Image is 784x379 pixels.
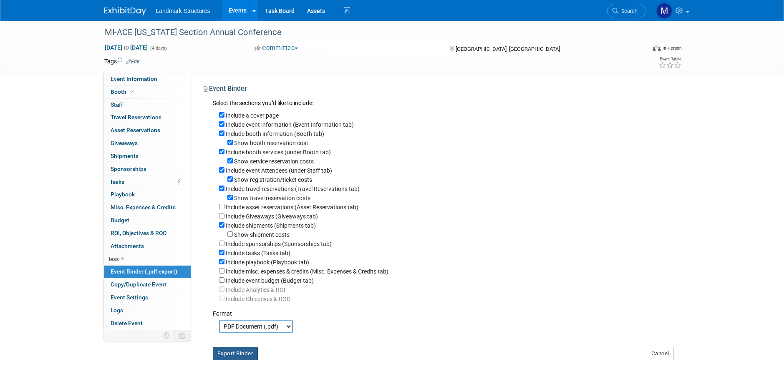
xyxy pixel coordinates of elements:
[104,227,191,240] a: ROI, Objectives & ROO
[104,317,191,330] a: Delete Event
[226,296,291,302] label: Your ExhibitDay workspace does not have access to Analytics and ROI.
[110,178,124,185] span: Tasks
[130,89,134,94] i: Booth reservation complete
[226,186,360,192] label: Include travel reservations (Travel Reservations tab)
[226,112,279,119] label: Include a cover page
[111,243,144,249] span: Attachments
[104,201,191,214] a: Misc. Expenses & Credits
[226,167,332,174] label: Include event Attendees (under Staff tab)
[104,86,191,98] a: Booth
[234,158,314,165] label: Show service reservation costs
[204,84,674,96] div: Event Binder
[111,294,148,301] span: Event Settings
[111,268,177,275] span: Event Binder (.pdf export)
[111,217,129,223] span: Budget
[226,286,285,293] label: Your ExhibitDay workspace does not have access to Analytics and ROI.
[647,347,674,360] button: Cancel
[104,163,191,176] a: Sponsorships
[111,88,136,95] span: Booth
[111,191,135,198] span: Playbook
[111,320,143,326] span: Delete Event
[226,250,290,256] label: Include tasks (Tasks tab)
[656,3,672,19] img: Maryann Tijerina
[104,73,191,85] a: Event Information
[219,296,224,301] input: Your ExhibitDay workspace does not have access to Analytics and ROI.
[111,114,161,120] span: Travel Reservations
[607,4,645,18] a: Search
[226,204,358,211] label: Include asset reservations (Asset Reservations tab)
[104,304,191,317] a: Logs
[226,277,314,284] label: Include event budget (Budget tab)
[111,140,138,146] span: Giveaways
[662,45,682,51] div: In-Person
[104,240,191,253] a: Attachments
[226,131,324,137] label: Include booth information (Booth tab)
[213,347,258,360] button: Export Binder
[659,57,681,61] div: Event Rating
[104,188,191,201] a: Playbook
[122,44,130,51] span: to
[226,213,318,220] label: Include Giveaways (Giveaways tab)
[149,45,167,51] span: (4 days)
[226,259,309,266] label: Include playbook (Playbook tab)
[234,140,308,146] label: Show booth reservation cost
[104,44,148,51] span: [DATE] [DATE]
[104,150,191,163] a: Shipments
[111,230,166,236] span: ROI, Objectives & ROO
[111,101,123,108] span: Staff
[213,303,674,318] div: Format
[226,268,388,275] label: Include misc. expenses & credits (Misc. Expenses & Credits tab)
[226,149,331,156] label: Include booth services (under Booth tab)
[104,176,191,188] a: Tasks
[653,45,661,51] img: Format-Inperson.png
[213,99,674,108] div: Select the sections you''d like to include:
[111,307,123,314] span: Logs
[234,176,312,183] label: Show registration/ticket costs
[102,25,633,40] div: MI-ACE [US_STATE] Section Annual Conference
[104,137,191,150] a: Giveaways
[126,59,140,65] a: Edit
[111,127,160,133] span: Asset Reservations
[234,195,310,201] label: Show travel reservation costs
[104,291,191,304] a: Event Settings
[111,153,139,159] span: Shipments
[104,111,191,124] a: Travel Reservations
[226,121,354,128] label: Include event information (Event Information tab)
[159,330,174,341] td: Personalize Event Tab Strip
[226,241,332,247] label: Include sponsorships (Sponsorships tab)
[104,7,146,15] img: ExhibitDay
[104,99,191,111] a: Staff
[596,43,682,56] div: Event Format
[109,256,119,262] span: less
[104,214,191,227] a: Budget
[234,231,290,238] label: Show shipment costs
[104,279,191,291] a: Copy/Duplicate Event
[252,44,301,53] button: Committed
[104,266,191,278] a: Event Binder (.pdf export)
[226,222,316,229] label: Include shipments (Shipments tab)
[111,75,157,82] span: Event Information
[174,330,191,341] td: Toggle Event Tabs
[111,166,146,172] span: Sponsorships
[456,46,560,52] span: [GEOGRAPHIC_DATA], [GEOGRAPHIC_DATA]
[104,57,140,65] td: Tags
[104,253,191,266] a: less
[111,204,176,211] span: Misc. Expenses & Credits
[156,8,210,14] span: Landmark Structures
[618,8,638,14] span: Search
[104,124,191,137] a: Asset Reservations
[219,286,224,292] input: Your ExhibitDay workspace does not have access to Analytics and ROI.
[111,281,166,288] span: Copy/Duplicate Event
